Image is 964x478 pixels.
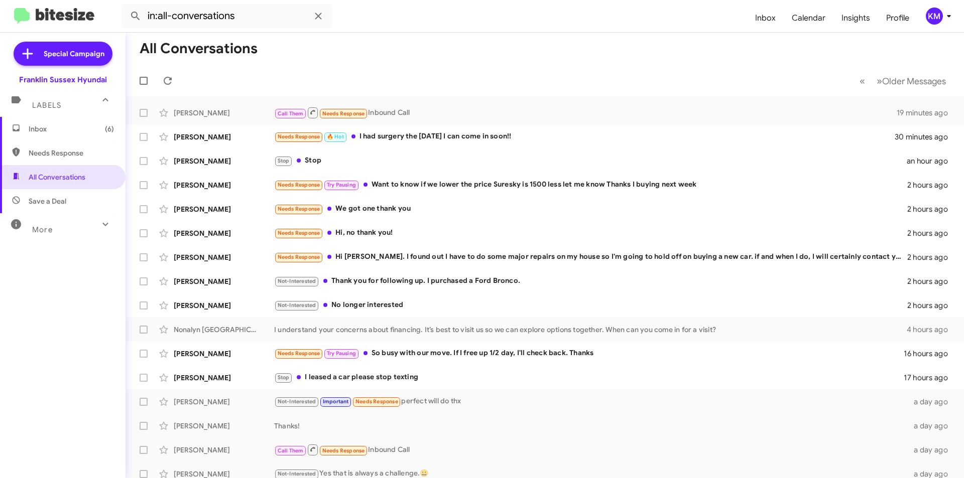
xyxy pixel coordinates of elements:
[907,228,956,238] div: 2 hours ago
[878,4,917,33] a: Profile
[871,71,952,91] button: Next
[174,204,274,214] div: [PERSON_NAME]
[174,252,274,262] div: [PERSON_NAME]
[174,397,274,407] div: [PERSON_NAME]
[278,302,316,308] span: Not-Interested
[174,349,274,359] div: [PERSON_NAME]
[174,228,274,238] div: [PERSON_NAME]
[917,8,953,25] button: KM
[274,372,904,383] div: I leased a car please stop texting
[278,374,290,381] span: Stop
[274,179,907,191] div: Want to know if we lower the price Suresky is 1500 less let me know Thanks I buying next week
[278,398,316,405] span: Not-Interested
[274,251,907,263] div: Hi [PERSON_NAME]. I found out I have to do some major repairs on my house so I'm going to hold of...
[907,180,956,190] div: 2 hours ago
[274,348,904,359] div: So busy with our move. If I free up 1/2 day, I'll check back. Thanks
[174,276,274,286] div: [PERSON_NAME]
[278,157,290,164] span: Stop
[327,350,356,357] span: Try Pausing
[355,398,398,405] span: Needs Response
[907,276,956,286] div: 2 hours ago
[174,325,274,335] div: Nonalyn [GEOGRAPHIC_DATA]
[278,133,320,140] span: Needs Response
[122,4,332,28] input: Search
[174,421,274,431] div: [PERSON_NAME]
[105,124,114,134] span: (6)
[322,447,365,454] span: Needs Response
[323,398,349,405] span: Important
[174,445,274,455] div: [PERSON_NAME]
[44,49,104,59] span: Special Campaign
[274,396,908,407] div: perfect will do thx
[29,172,85,182] span: All Conversations
[896,132,956,142] div: 30 minutes ago
[908,397,956,407] div: a day ago
[274,421,908,431] div: Thanks!
[278,278,316,284] span: Not-Interested
[278,254,320,260] span: Needs Response
[274,203,907,215] div: We got one thank you
[19,75,107,85] div: Franklin Sussex Hyundai
[877,75,882,87] span: »
[274,227,907,239] div: Hi, no thank you!
[278,182,320,188] span: Needs Response
[174,132,274,142] div: [PERSON_NAME]
[897,108,956,118] div: 19 minutes ago
[29,124,114,134] span: Inbox
[14,42,112,66] a: Special Campaign
[174,300,274,310] div: [PERSON_NAME]
[860,75,865,87] span: «
[274,325,907,335] div: I understand your concerns about financing. It’s best to visit us so we can explore options toget...
[908,421,956,431] div: a day ago
[854,71,871,91] button: Previous
[908,445,956,455] div: a day ago
[904,349,956,359] div: 16 hours ago
[274,443,908,456] div: Inbound Call
[322,110,365,117] span: Needs Response
[174,108,274,118] div: [PERSON_NAME]
[278,206,320,212] span: Needs Response
[278,470,316,477] span: Not-Interested
[926,8,943,25] div: KM
[174,156,274,166] div: [PERSON_NAME]
[140,41,258,57] h1: All Conversations
[907,252,956,262] div: 2 hours ago
[274,155,907,167] div: Stop
[274,299,907,311] div: No longer interested
[174,180,274,190] div: [PERSON_NAME]
[278,110,304,117] span: Call Them
[274,275,907,287] div: Thank you for following up. I purchased a Ford Bronco.
[29,148,114,158] span: Needs Response
[278,230,320,236] span: Needs Response
[907,156,956,166] div: an hour ago
[327,133,344,140] span: 🔥 Hot
[274,106,897,119] div: Inbound Call
[784,4,833,33] a: Calendar
[274,131,896,142] div: I had surgery the [DATE] I can come in soon!!
[29,196,66,206] span: Save a Deal
[882,76,946,87] span: Older Messages
[907,300,956,310] div: 2 hours ago
[278,447,304,454] span: Call Them
[747,4,784,33] a: Inbox
[907,204,956,214] div: 2 hours ago
[278,350,320,357] span: Needs Response
[907,325,956,335] div: 4 hours ago
[904,373,956,383] div: 17 hours ago
[327,182,356,188] span: Try Pausing
[32,225,53,234] span: More
[32,101,61,110] span: Labels
[854,71,952,91] nav: Page navigation example
[833,4,878,33] a: Insights
[174,373,274,383] div: [PERSON_NAME]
